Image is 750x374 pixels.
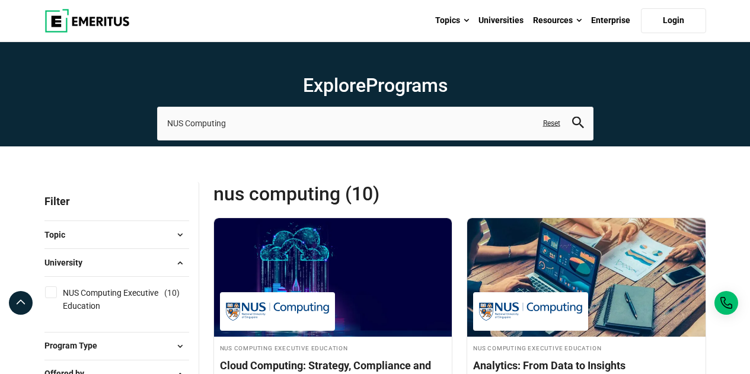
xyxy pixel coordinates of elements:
[44,254,189,271] button: University
[157,107,593,140] input: search-page
[44,339,107,352] span: Program Type
[572,120,584,131] a: search
[226,298,329,325] img: NUS Computing Executive Education
[44,228,75,241] span: Topic
[213,182,460,206] span: NUS Computing (10)
[214,218,452,337] img: Cloud Computing: Strategy, Compliance and Migration Plan | Online Strategy and Innovation Course
[44,226,189,244] button: Topic
[479,298,582,325] img: NUS Computing Executive Education
[164,286,180,299] span: ( )
[543,119,560,129] a: Reset search
[641,8,706,33] a: Login
[44,337,189,355] button: Program Type
[366,74,448,97] span: Programs
[220,343,446,353] h4: NUS Computing Executive Education
[157,73,593,97] h1: Explore
[473,343,700,353] h4: NUS Computing Executive Education
[44,182,189,220] p: Filter
[167,288,177,298] span: 10
[572,117,584,130] button: search
[467,218,706,337] img: Analytics: From Data to Insights | Online Business Analytics Course
[63,286,187,313] a: NUS Computing Executive Education
[44,256,92,269] span: University
[473,358,700,373] h4: Analytics: From Data to Insights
